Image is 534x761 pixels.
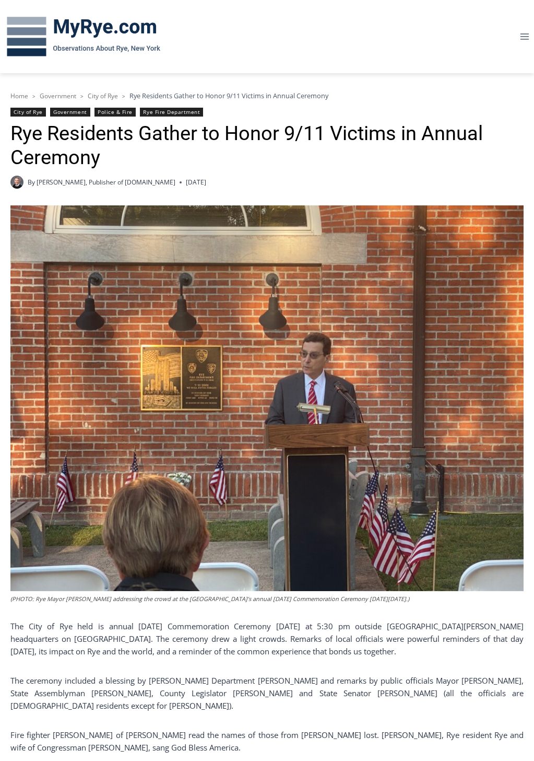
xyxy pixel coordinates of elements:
p: The City of Rye held is annual [DATE] Commemoration Ceremony [DATE] at 5:30 pm outside [GEOGRAPHI... [10,620,524,658]
a: [PERSON_NAME], Publisher of [DOMAIN_NAME] [37,178,175,187]
span: Rye Residents Gather to Honor 9/11 Victims in Annual Ceremony [129,91,328,100]
a: Government [50,108,90,117]
span: > [32,93,35,100]
span: > [80,93,84,100]
p: Fire fighter [PERSON_NAME] of [PERSON_NAME] read the names of those from [PERSON_NAME] lost. [PER... [10,729,524,754]
img: (PHOTO: Rye Mayor Josh Cohn addressing the crowd at the City of Rye's annual September 11th Comme... [10,205,524,591]
a: Police & Fire [94,108,136,117]
a: City of Rye [88,91,118,100]
a: Home [10,91,28,100]
a: Rye Fire Department [140,108,203,117]
h1: Rye Residents Gather to Honor 9/11 Victims in Annual Ceremony [10,122,524,169]
figcaption: (PHOTO: Rye Mayor [PERSON_NAME] addressing the crowd at the [GEOGRAPHIC_DATA]’s annual [DATE] Com... [10,594,524,604]
time: [DATE] [186,177,206,187]
nav: Breadcrumbs [10,90,524,101]
a: Author image [10,176,23,189]
span: By [28,177,35,187]
a: Government [40,91,76,100]
button: Open menu [515,28,534,44]
a: City of Rye [10,108,46,117]
p: The ceremony included a blessing by [PERSON_NAME] Department [PERSON_NAME] and remarks by public ... [10,674,524,712]
span: > [122,93,125,100]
